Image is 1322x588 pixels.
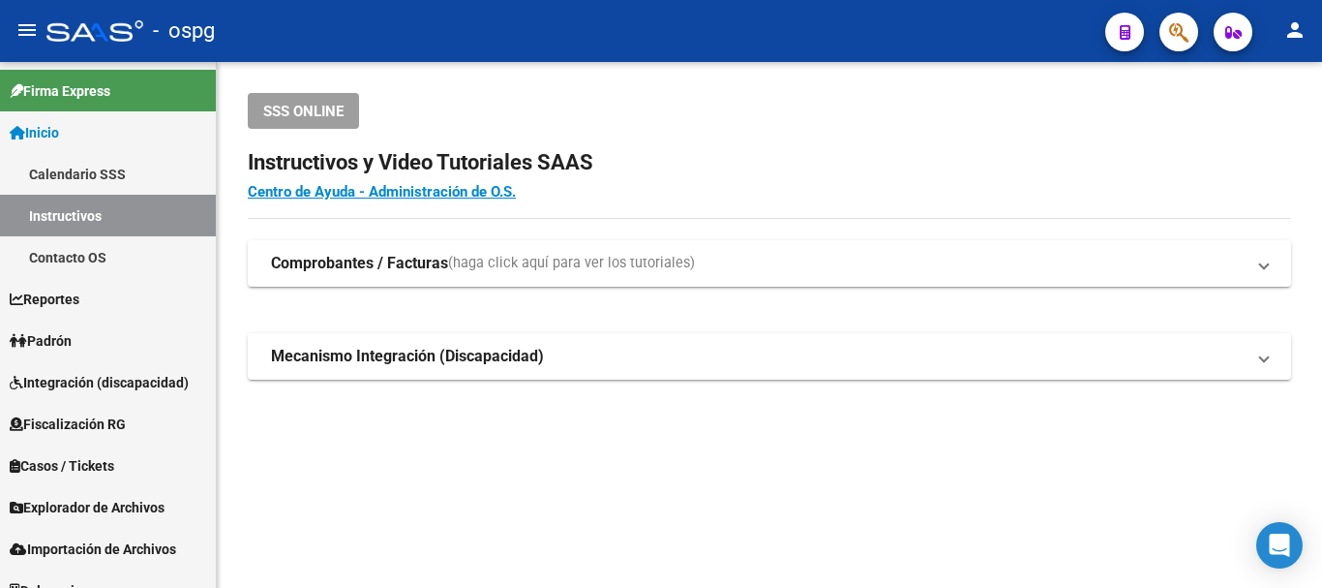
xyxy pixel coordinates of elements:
[1283,18,1307,42] mat-icon: person
[1256,522,1303,569] div: Open Intercom Messenger
[10,289,79,310] span: Reportes
[248,93,359,129] button: SSS ONLINE
[15,18,39,42] mat-icon: menu
[10,414,126,435] span: Fiscalización RG
[10,372,189,393] span: Integración (discapacidad)
[10,122,59,143] span: Inicio
[10,455,114,477] span: Casos / Tickets
[248,240,1291,287] mat-expansion-panel-header: Comprobantes / Facturas(haga click aquí para ver los tutoriales)
[10,330,72,352] span: Padrón
[153,10,215,52] span: - ospg
[248,333,1291,380] mat-expansion-panel-header: Mecanismo Integración (Discapacidad)
[10,80,110,102] span: Firma Express
[263,103,344,120] span: SSS ONLINE
[248,144,1291,181] h2: Instructivos y Video Tutoriales SAAS
[271,253,448,274] strong: Comprobantes / Facturas
[10,539,176,560] span: Importación de Archivos
[271,346,544,367] strong: Mecanismo Integración (Discapacidad)
[448,253,695,274] span: (haga click aquí para ver los tutoriales)
[248,183,516,201] a: Centro de Ayuda - Administración de O.S.
[10,497,165,518] span: Explorador de Archivos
